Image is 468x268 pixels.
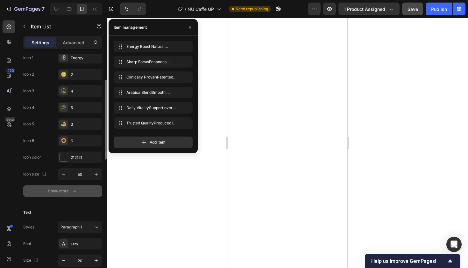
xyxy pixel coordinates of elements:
button: Save [402,3,423,15]
div: Undo/Redo [120,3,146,15]
span: Add item [150,139,166,145]
div: Lato [71,241,101,247]
span: Arabica BlendSmooth, premium taste from 100% Arabica beans. [126,90,177,95]
span: NU Caffe GP [188,6,214,12]
button: Publish [426,3,452,15]
div: Show more [48,188,78,194]
button: 1 product assigned [338,3,400,15]
div: Icon 6 [23,138,34,144]
p: 7 [42,5,45,13]
p: Advanced [63,39,84,46]
span: 1 product assigned [344,6,385,12]
button: Show survey - Help us improve GemPages! [371,257,454,265]
span: Paragraph 1 [60,224,82,230]
div: 4 [71,88,101,94]
div: 450 [6,68,15,73]
div: Publish [431,6,447,12]
div: Open Intercom Messenger [446,237,462,252]
span: Save [408,6,418,12]
div: 212121 [71,155,101,160]
div: Icon 4 [23,105,34,110]
div: 3 [71,122,101,127]
span: Daily VitalitySupport overall wellness, endurance, and an active lifestyle. [126,105,177,111]
div: 6 [71,138,101,144]
div: Icon size [23,170,48,179]
div: Size [23,256,40,265]
div: 2 [71,72,101,78]
p: Settings [32,39,49,46]
div: Item management [114,25,147,30]
iframe: Design area [228,18,347,268]
div: Icon 3 [23,88,34,94]
div: Icon 2 [23,71,34,77]
p: Item List [31,23,85,30]
span: Trusted QualityProduced in GMP-cerified facilities with consistent standards. [126,120,177,126]
span: Clinically ProvenPatented Physta®Longjack extract (MIT + Malaysia innovation) [126,74,177,80]
div: Icon color [23,154,41,160]
div: Styles [23,224,34,230]
button: Paragraph 1 [58,221,102,233]
span: Help us improve GemPages! [371,258,446,264]
div: Font [23,241,31,247]
span: Sharp FocusEnhances clarity for work, study, or workouts. [126,59,177,65]
span: Energy Boost Natural stamina that lasts through your day. [126,44,177,49]
span: / [185,6,186,12]
div: Icon 1 [23,55,33,61]
span: Need republishing [236,6,268,12]
div: Text [23,210,31,215]
button: Show more [23,185,102,197]
div: 5 [71,105,101,111]
button: 7 [3,3,47,15]
div: Icon 5 [23,121,34,127]
div: Beta [5,117,15,122]
div: Energy [71,55,101,61]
